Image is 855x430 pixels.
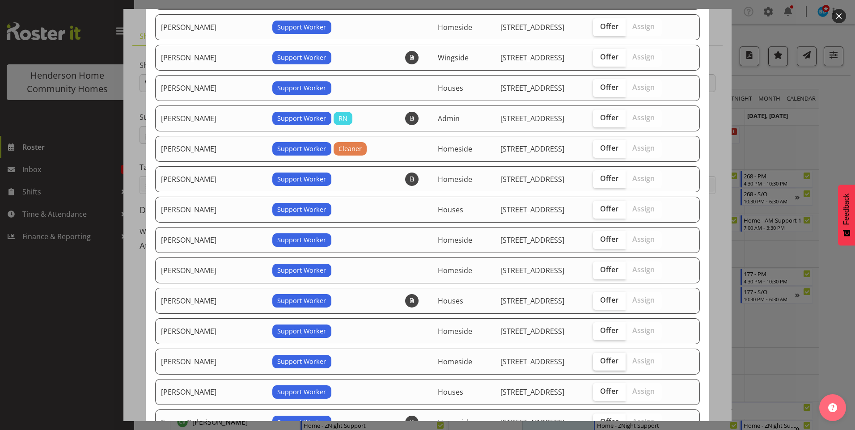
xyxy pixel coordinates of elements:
span: Houses [438,83,463,93]
span: Support Worker [277,205,326,215]
span: Houses [438,387,463,397]
span: Houses [438,205,463,215]
span: [STREET_ADDRESS] [500,205,564,215]
span: Offer [600,52,618,61]
span: Offer [600,295,618,304]
span: [STREET_ADDRESS] [500,144,564,154]
td: [PERSON_NAME] [155,197,267,223]
span: Homeside [438,144,472,154]
span: Assign [632,387,655,396]
span: Assign [632,265,655,274]
span: Support Worker [277,417,326,427]
td: [PERSON_NAME] [155,318,267,344]
span: [STREET_ADDRESS] [500,417,564,427]
span: Homeside [438,266,472,275]
span: Assign [632,417,655,426]
span: Support Worker [277,83,326,93]
td: [PERSON_NAME] [155,288,267,314]
span: [STREET_ADDRESS] [500,174,564,184]
span: Offer [600,174,618,183]
span: Homeside [438,326,472,336]
span: Offer [600,326,618,335]
td: [PERSON_NAME] [155,349,267,375]
span: Admin [438,114,460,123]
span: Homeside [438,357,472,367]
span: Offer [600,83,618,92]
span: Homeside [438,174,472,184]
span: Support Worker [277,114,326,123]
span: [STREET_ADDRESS] [500,326,564,336]
span: Support Worker [277,53,326,63]
span: Assign [632,113,655,122]
span: Offer [600,113,618,122]
td: [PERSON_NAME] [155,45,267,71]
span: Feedback [842,194,851,225]
span: Wingside [438,53,469,63]
span: [STREET_ADDRESS] [500,53,564,63]
span: Support Worker [277,144,326,154]
span: Offer [600,204,618,213]
td: [PERSON_NAME] [155,227,267,253]
span: Offer [600,22,618,31]
span: Offer [600,265,618,274]
span: Assign [632,22,655,31]
span: Cleaner [339,144,362,154]
span: Offer [600,143,618,152]
td: [PERSON_NAME] [155,257,267,283]
span: Homeside [438,235,472,245]
span: [STREET_ADDRESS] [500,22,564,32]
td: [PERSON_NAME] [155,136,267,162]
span: [STREET_ADDRESS] [500,296,564,306]
span: Assign [632,174,655,183]
span: [STREET_ADDRESS] [500,83,564,93]
span: Assign [632,295,655,304]
span: Homeside [438,417,472,427]
span: Support Worker [277,357,326,367]
span: Assign [632,204,655,213]
span: Assign [632,143,655,152]
span: [STREET_ADDRESS] [500,357,564,367]
span: [STREET_ADDRESS] [500,266,564,275]
td: [PERSON_NAME] [155,105,267,131]
span: Offer [600,417,618,426]
span: Houses [438,296,463,306]
td: [PERSON_NAME] [155,379,267,405]
span: Support Worker [277,326,326,336]
span: Assign [632,326,655,335]
span: Offer [600,235,618,244]
span: Assign [632,52,655,61]
span: Support Worker [277,22,326,32]
td: [PERSON_NAME] [155,75,267,101]
span: Support Worker [277,387,326,397]
span: RN [339,114,347,123]
span: Offer [600,387,618,396]
span: Support Worker [277,266,326,275]
span: Support Worker [277,174,326,184]
span: Assign [632,235,655,244]
span: Offer [600,356,618,365]
span: Assign [632,83,655,92]
span: [STREET_ADDRESS] [500,235,564,245]
span: Assign [632,356,655,365]
button: Feedback - Show survey [838,185,855,245]
td: [PERSON_NAME] [155,166,267,192]
span: Support Worker [277,235,326,245]
img: help-xxl-2.png [828,403,837,412]
span: Support Worker [277,296,326,306]
span: Homeside [438,22,472,32]
span: [STREET_ADDRESS] [500,387,564,397]
span: [STREET_ADDRESS] [500,114,564,123]
td: [PERSON_NAME] [155,14,267,40]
